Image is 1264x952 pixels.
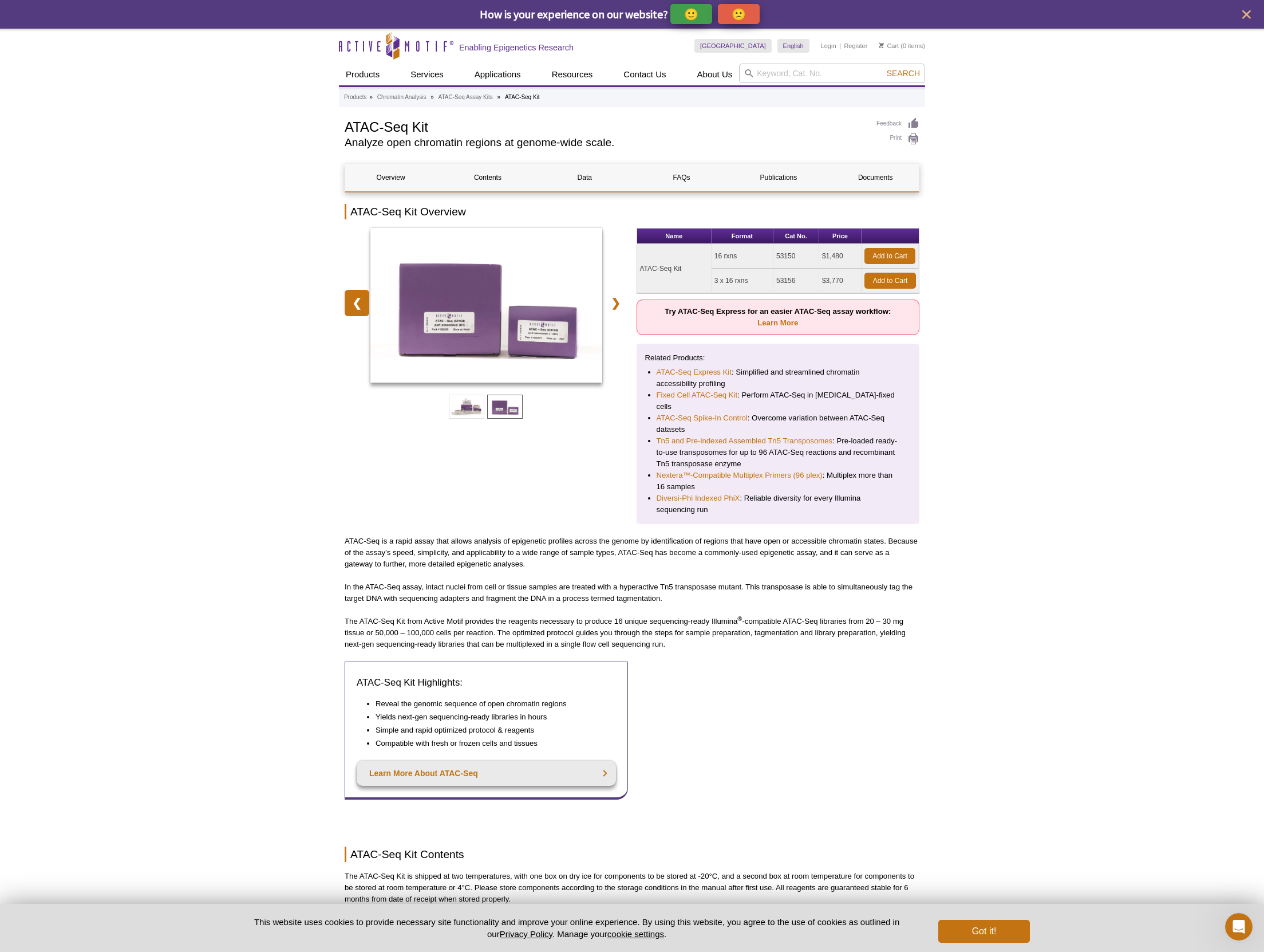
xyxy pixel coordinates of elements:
[819,244,862,269] td: $1,480
[887,69,920,78] span: Search
[430,94,434,100] li: »
[234,916,919,940] p: This website uses cookies to provide necessary site functionality and improve your online experie...
[539,164,630,191] a: Data
[345,581,919,604] p: In the ATAC-Seq assay, intact nuclei from cell or tissue samples are treated with a hyperactive T...
[864,273,916,289] a: Add to Cart
[839,39,841,53] li: |
[345,847,919,862] h2: ATAC-Seq Kit Contents
[657,470,900,493] li: : Multiplex more than 16 samples
[830,164,921,191] a: Documents
[712,229,773,244] th: Format
[345,871,919,905] p: The ATAC-Seq Kit is shipped at two temperatures, with one box on dry ice for components to be sto...
[370,228,602,383] img: ATAC-Seq Kit
[545,64,600,85] a: Resources
[879,42,899,50] a: Cart
[690,64,740,85] a: About Us
[657,412,900,435] li: : Overcome variation between ATAC-Seq datasets
[645,352,911,364] p: Related Products:
[404,64,451,85] a: Services
[819,269,862,293] td: $3,770
[357,676,616,690] h3: ATAC-Seq Kit Highlights:
[657,470,823,481] a: Nextera™-Compatible Multiplex Primers (96 plex)
[500,929,552,939] a: Privacy Policy
[657,493,740,504] a: Diversi-Phi Indexed PhiX
[345,536,919,570] p: ATAC-Seq is a rapid assay that allows analysis of epigenetic profiles across the genome by identi...
[505,94,540,100] li: ATAC-Seq Kit
[603,290,628,316] a: ❯
[712,269,773,293] td: 3 x 16 rxns
[864,248,915,264] a: Add to Cart
[442,164,533,191] a: Contents
[636,164,727,191] a: FAQs
[480,7,668,21] span: How is your experience on our website?
[844,42,867,50] a: Register
[657,367,900,390] li: : Simplified and streamlined chromatin accessibility profiling
[345,164,436,191] a: Overview
[876,133,919,145] a: Print
[370,228,602,386] a: ATAC-Seq Kit
[876,117,919,130] a: Feedback
[737,615,742,622] sup: ®
[657,435,833,447] a: Tn5 and Pre-indexed Assembled Tn5 Transposomes
[879,42,884,48] img: Your Cart
[1239,7,1254,22] button: close
[883,68,923,78] button: Search
[819,229,862,244] th: Price
[637,229,712,244] th: Name
[345,290,369,316] a: ❮
[777,39,809,53] a: English
[369,94,373,100] li: »
[339,64,386,85] a: Products
[376,725,605,736] li: Simple and rapid optimized protocol & reagents
[657,390,900,412] li: : Perform ATAC-Seq in [MEDICAL_DATA]-fixed cells
[739,64,925,83] input: Keyword, Cat. No.
[637,244,712,293] td: ATAC-Seq Kit
[345,137,865,148] h2: Analyze open chromatin regions at genome-wide scale.
[345,117,865,135] h1: ATAC-Seq Kit
[821,42,836,50] a: Login
[712,244,773,269] td: 16 rxns
[497,94,501,100] li: »
[657,390,738,401] a: Fixed Cell ATAC-Seq Kit
[757,318,798,327] a: Learn More
[468,64,528,85] a: Applications
[637,662,920,821] iframe: Intro to ATAC-Seq: Method overview and comparison to ChIP-Seq
[665,307,891,327] strong: Try ATAC-Seq Express for an easier ATAC-Seq assay workflow:
[1225,913,1253,941] iframe: Intercom live chat
[344,92,366,103] a: Products
[459,42,574,53] h2: Enabling Epigenetics Research
[773,269,819,293] td: 53156
[376,711,605,723] li: Yields next-gen sequencing-ready libraries in hours
[657,435,900,470] li: : Pre-loaded ready-to-use transposomes for up to 96 ATAC-Seq reactions and recombinant Tn5 transp...
[345,616,919,650] p: The ATAC-Seq Kit from Active Motif provides the reagents necessary to produce 16 unique sequencin...
[357,761,616,786] a: Learn More About ATAC-Seq
[732,7,746,21] p: 🙁
[657,367,732,378] a: ATAC-Seq Express Kit
[773,229,819,244] th: Cat No.
[607,929,664,939] button: cookie settings
[617,64,673,85] a: Contact Us
[377,92,426,103] a: Chromatin Analysis
[657,493,900,516] li: : Reliable diversity for every Illumina sequencing run
[657,412,748,424] a: ATAC-Seq Spike-In Control
[376,738,605,749] li: Compatible with fresh or frozen cells and tissues
[376,698,605,710] li: Reveal the genomic sequence of open chromatin regions
[879,39,925,53] li: (0 items)
[733,164,824,191] a: Publications
[694,39,772,53] a: [GEOGRAPHIC_DATA]
[345,204,919,219] h2: ATAC-Seq Kit Overview
[773,244,819,269] td: 53150
[439,92,493,103] a: ATAC-Seq Assay Kits
[684,7,698,21] p: 🙂
[938,920,1030,943] button: Got it!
